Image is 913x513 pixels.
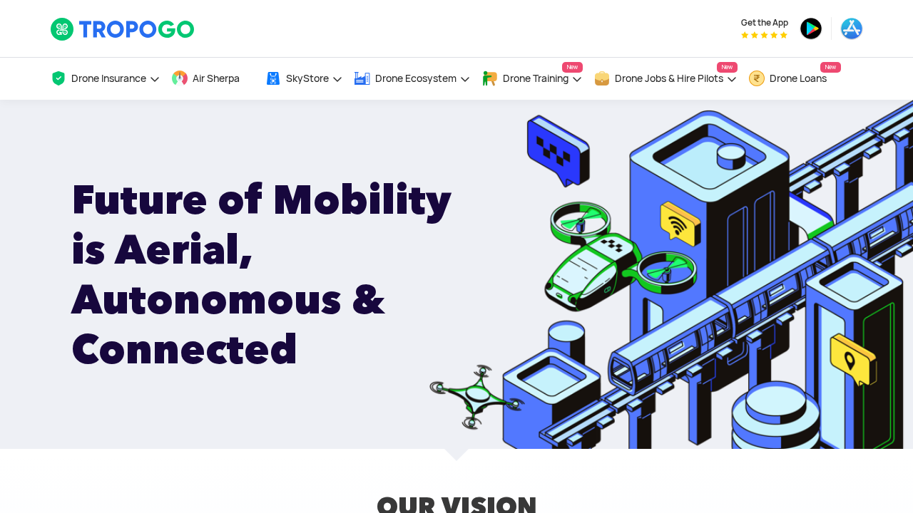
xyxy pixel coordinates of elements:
a: Drone Ecosystem [354,58,471,100]
a: Drone LoansNew [748,58,841,100]
span: Air Sherpa [193,73,240,84]
a: Drone Insurance [50,58,160,100]
a: Drone TrainingNew [481,58,583,100]
span: Get the App [741,17,788,28]
a: Drone Jobs & Hire PilotsNew [593,58,738,100]
a: Air Sherpa [171,58,254,100]
span: Drone Loans [770,73,827,84]
span: New [717,62,738,73]
a: SkyStore [265,58,343,100]
span: New [820,62,841,73]
span: Drone Training [503,73,568,84]
span: New [562,62,583,73]
img: ic_appstore.png [840,17,863,40]
img: TropoGo Logo [50,17,196,41]
img: ic_playstore.png [800,17,822,40]
span: Drone Ecosystem [375,73,456,84]
span: SkyStore [286,73,329,84]
img: App Raking [741,31,787,38]
span: Drone Insurance [71,73,146,84]
span: Drone Jobs & Hire Pilots [615,73,723,84]
h1: Future of Mobility is Aerial, Autonomous & Connected [71,175,494,374]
